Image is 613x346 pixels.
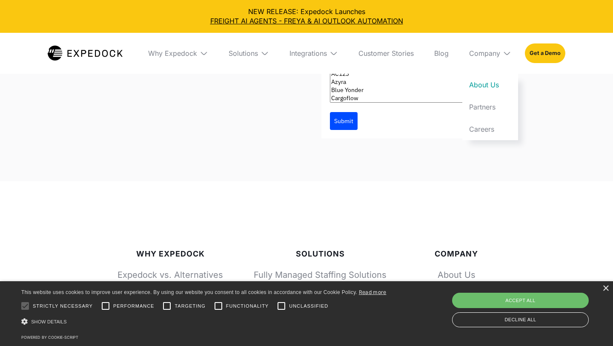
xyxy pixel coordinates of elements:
[226,303,269,310] span: Functionality
[252,249,388,259] div: Solutions
[175,303,205,310] span: Targeting
[330,86,478,94] option: Blue Yonder
[222,33,276,74] div: Solutions
[462,74,518,96] a: About Us
[469,49,500,58] div: Company
[462,96,518,118] a: Partners
[7,16,606,26] a: FREIGHT AI AGENTS - FREYA & AI OUTLOOK AUTOMATION
[283,33,345,74] div: Integrations
[330,94,478,102] option: Cargoflow
[525,43,565,63] a: Get a Demo
[330,78,478,86] option: Azyra
[452,312,589,327] div: Decline all
[7,7,606,26] div: NEW RELEASE: Expedock Launches
[113,303,155,310] span: Performance
[602,285,609,292] div: Close
[252,269,388,281] a: Fully Managed Staffing Solutions
[415,249,497,259] div: Company
[116,249,225,259] div: Why Expedock
[330,112,358,130] button: Submit
[330,70,478,78] option: AC123
[462,33,518,74] div: Company
[415,269,497,281] a: About Us
[33,303,93,310] span: Strictly necessary
[21,335,78,340] a: Powered by cookie-script
[462,74,518,140] nav: Company
[21,316,387,328] div: Show details
[462,118,518,140] a: Careers
[359,289,387,295] a: Read more
[229,49,258,58] div: Solutions
[427,33,455,74] a: Blog
[31,319,67,324] span: Show details
[141,33,215,74] div: Why Expedock
[116,269,225,281] a: Expedock vs. Alternatives
[148,49,197,58] div: Why Expedock
[289,303,328,310] span: Unclassified
[21,289,357,295] span: This website uses cookies to improve user experience. By using our website you consent to all coo...
[452,293,589,308] div: Accept all
[570,305,613,346] iframe: Chat Widget
[352,33,421,74] a: Customer Stories
[289,49,327,58] div: Integrations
